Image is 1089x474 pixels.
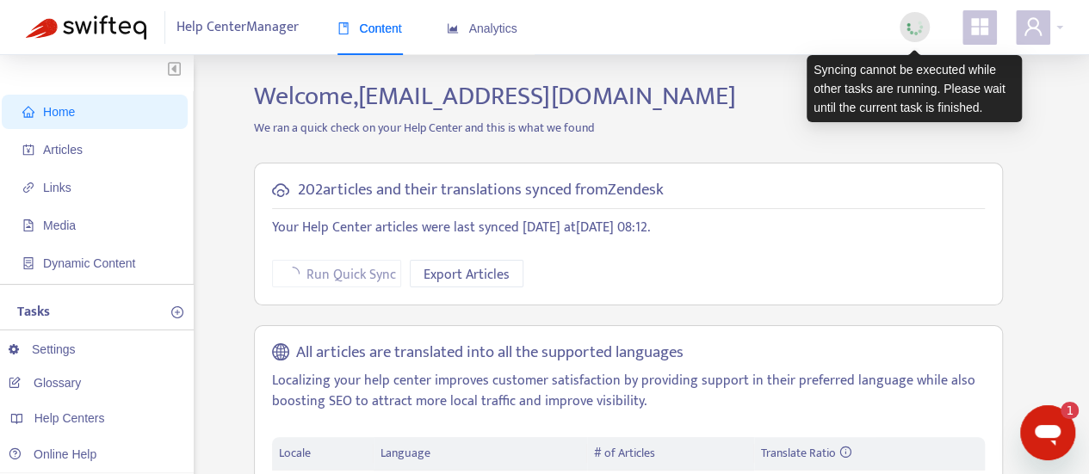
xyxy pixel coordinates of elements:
span: appstore [969,16,990,37]
iframe: Button to launch messaging window, 1 unread message [1020,405,1075,460]
th: Language [374,437,587,471]
span: user [1023,16,1043,37]
span: Dynamic Content [43,256,135,270]
span: book [337,22,350,34]
iframe: Number of unread messages [1044,402,1079,419]
div: Translate Ratio [761,444,978,463]
span: Run Quick Sync [306,264,396,286]
span: Welcome, [EMAIL_ADDRESS][DOMAIN_NAME] [254,75,736,118]
span: home [22,106,34,118]
span: Analytics [447,22,517,35]
p: Tasks [17,302,50,323]
a: Glossary [9,376,81,390]
span: file-image [22,219,34,231]
h5: 202 articles and their translations synced from Zendesk [298,181,664,200]
span: account-book [22,144,34,156]
th: # of Articles [587,437,753,471]
span: global [272,343,289,363]
span: Content [337,22,402,35]
span: Export Articles [424,264,510,286]
span: Help Centers [34,411,105,425]
span: plus-circle [171,306,183,318]
span: Home [43,105,75,119]
button: Export Articles [410,260,523,287]
span: area-chart [447,22,459,34]
h5: All articles are translated into all the supported languages [296,343,684,363]
img: Swifteq [26,15,146,40]
span: loading [283,264,302,283]
span: Links [43,181,71,194]
div: Syncing cannot be executed while other tasks are running. Please wait until the current task is f... [807,55,1022,122]
span: cloud-sync [272,182,289,199]
span: Help Center Manager [176,11,299,44]
p: Localizing your help center improves customer satisfaction by providing support in their preferre... [272,371,985,412]
p: Your Help Center articles were last synced [DATE] at [DATE] 08:12 . [272,218,985,238]
p: We ran a quick check on your Help Center and this is what we found [241,119,1016,137]
a: Online Help [9,447,96,461]
span: container [22,257,34,269]
span: Media [43,219,76,232]
span: link [22,182,34,194]
span: Articles [43,143,83,157]
button: Run Quick Sync [272,260,401,287]
th: Locale [272,437,374,471]
a: Settings [9,342,76,356]
img: sync_loading.0b5143dde30e3a21642e.gif [904,16,925,38]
